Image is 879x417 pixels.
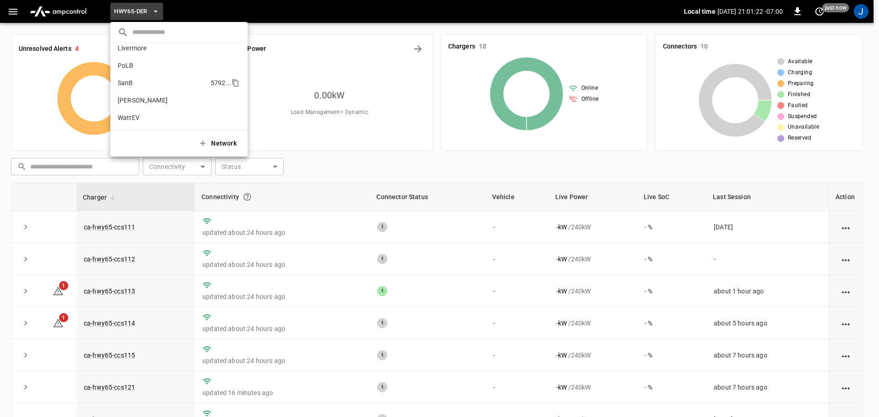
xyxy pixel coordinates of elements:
button: Network [193,134,244,153]
p: [PERSON_NAME] [118,96,210,105]
p: Livermore [118,43,208,53]
p: WattEV [118,113,207,122]
div: copy [231,77,241,88]
p: SanB [118,78,207,87]
p: PoLB [118,61,207,70]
